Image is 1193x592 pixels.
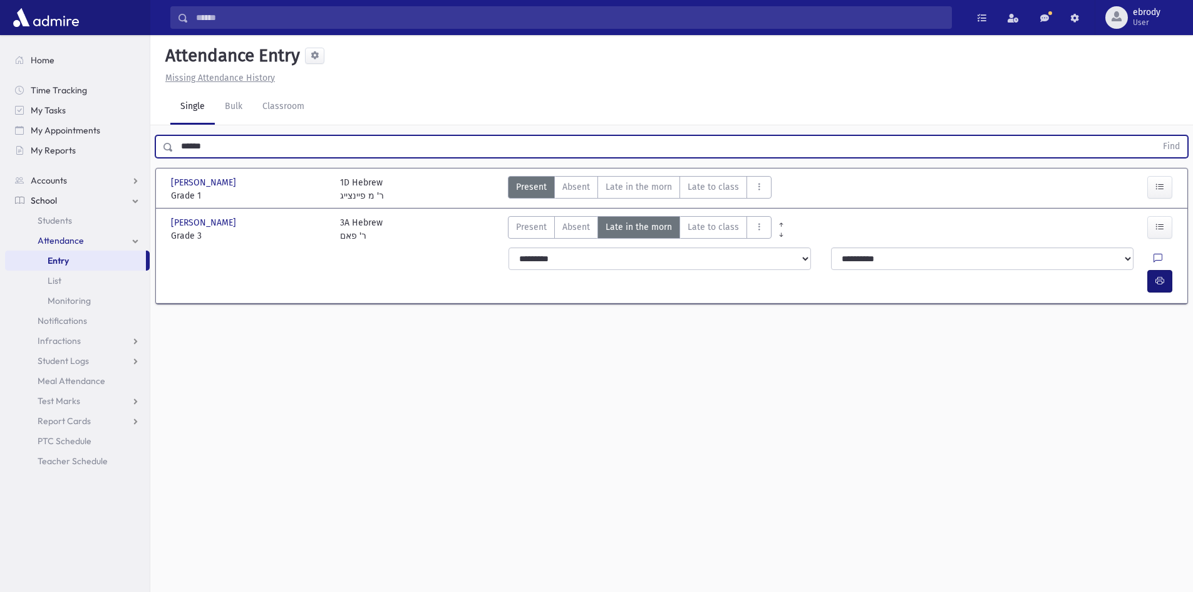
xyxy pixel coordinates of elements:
span: Teacher Schedule [38,455,108,467]
span: User [1133,18,1160,28]
a: My Appointments [5,120,150,140]
a: Bulk [215,90,252,125]
span: PTC Schedule [38,435,91,447]
a: Time Tracking [5,80,150,100]
span: Attendance [38,235,84,246]
button: Find [1155,136,1187,157]
span: Present [516,221,547,234]
span: Absent [562,180,590,194]
span: List [48,275,61,286]
span: Monitoring [48,295,91,306]
span: Absent [562,221,590,234]
div: AttTypes [508,216,772,242]
a: My Reports [5,140,150,160]
a: Student Logs [5,351,150,371]
a: Classroom [252,90,314,125]
a: Monitoring [5,291,150,311]
div: 1D Hebrew ר' מ פיינצייג [340,176,384,202]
span: School [31,195,57,206]
div: 3A Hebrew ר' פאם [340,216,383,242]
span: Home [31,55,54,66]
span: Late in the morn [606,221,672,234]
span: Late in the morn [606,180,672,194]
span: Test Marks [38,395,80,407]
a: Notifications [5,311,150,331]
a: Report Cards [5,411,150,431]
span: Accounts [31,175,67,186]
input: Search [189,6,951,29]
span: [PERSON_NAME] [171,216,239,229]
span: Entry [48,255,69,266]
a: Accounts [5,170,150,190]
div: AttTypes [508,176,772,202]
span: Report Cards [38,415,91,427]
span: Late to class [688,221,739,234]
span: Students [38,215,72,226]
a: Attendance [5,231,150,251]
a: Test Marks [5,391,150,411]
img: AdmirePro [10,5,82,30]
a: School [5,190,150,210]
span: Present [516,180,547,194]
span: Grade 3 [171,229,328,242]
a: Entry [5,251,146,271]
a: Meal Attendance [5,371,150,391]
a: Students [5,210,150,231]
span: Meal Attendance [38,375,105,387]
a: Missing Attendance History [160,73,275,83]
span: Notifications [38,315,87,326]
a: PTC Schedule [5,431,150,451]
a: Single [170,90,215,125]
h5: Attendance Entry [160,45,300,66]
a: My Tasks [5,100,150,120]
span: My Tasks [31,105,66,116]
span: [PERSON_NAME] [171,176,239,189]
a: Teacher Schedule [5,451,150,471]
a: List [5,271,150,291]
u: Missing Attendance History [165,73,275,83]
span: My Appointments [31,125,100,136]
span: Late to class [688,180,739,194]
span: Infractions [38,335,81,346]
span: ebrody [1133,8,1160,18]
span: Student Logs [38,355,89,366]
span: My Reports [31,145,76,156]
span: Time Tracking [31,85,87,96]
a: Home [5,50,150,70]
a: Infractions [5,331,150,351]
span: Grade 1 [171,189,328,202]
